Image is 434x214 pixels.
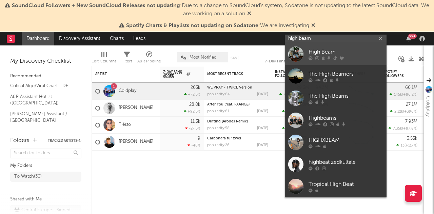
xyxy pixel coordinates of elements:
div: 28.8k [189,102,200,107]
a: Dashboard [22,32,54,45]
input: Search for artists [285,35,387,43]
span: : We are investigating [126,23,309,28]
div: ( ) [396,143,417,148]
div: ( ) [282,109,309,114]
span: 13 [401,144,405,148]
a: highbeat zedkultale [285,153,387,175]
div: ( ) [389,126,417,131]
div: +92.5 % [184,109,200,114]
div: [DATE] [257,93,268,96]
div: Artist [95,72,146,76]
button: 99+ [406,36,411,41]
span: +117 % [406,144,416,148]
div: High Beam [309,48,383,56]
div: 11.3k [191,119,200,124]
span: +86.2 % [403,93,416,97]
div: -40 % [188,143,200,148]
a: Highbeams [285,109,387,131]
div: popularity: 64 [207,93,230,96]
div: Spotify Followers [383,70,407,78]
a: To Watch(30) [10,172,81,182]
div: Highbeams [309,114,383,122]
a: Leads [129,32,150,45]
div: ( ) [279,92,309,97]
div: 203k [191,85,200,90]
a: [PERSON_NAME] [119,139,154,145]
div: 3.55k [407,136,417,141]
div: 7-Day Fans Added (7-Day Fans Added) [265,57,316,65]
div: highbeat zedkultale [309,158,383,166]
a: [PERSON_NAME] [119,105,154,111]
a: Discovery Assistant [54,32,105,45]
span: +87.8 % [403,127,416,131]
span: +396 % [404,110,416,114]
div: Filters [121,49,132,69]
span: 2.12k [394,110,403,114]
div: Tropical High Beat [309,180,383,188]
div: Shared with Me [10,195,81,203]
div: To Watch ( 30 ) [14,173,42,181]
a: The High Beams [285,87,387,109]
div: Most Recent Track [207,72,258,76]
div: Coldplay [424,96,432,117]
a: Critical Algo/Viral Chart - DE [10,82,75,90]
a: High Beam [285,43,387,65]
div: Folders [10,137,29,145]
div: 99 + [408,34,417,39]
a: [PERSON_NAME] Assistant / [GEOGRAPHIC_DATA] [10,110,75,124]
div: WE PRAY - TWICE Version [207,86,268,90]
button: Save [231,56,239,60]
a: Coldplay [119,88,136,94]
span: Dismiss [311,23,315,28]
div: 7.93M [405,119,417,124]
div: Instagram Followers [275,70,299,78]
div: popularity: 26 [207,143,230,147]
div: ( ) [390,92,417,97]
a: Drifting (Arodes Remix) [207,120,248,123]
div: 27.1M [406,102,417,107]
div: ( ) [390,109,417,114]
div: After You (feat. FAANGS) [207,103,268,106]
span: Most Notified [190,55,217,60]
div: HIGHXBEAM [309,136,383,144]
div: Carbonara für zwei [207,137,268,140]
div: A&R Pipeline [137,49,161,69]
div: 7-Day Fans Added (7-Day Fans Added) [265,49,316,69]
div: Drifting (Arodes Remix) [207,120,268,123]
input: Search for folders... [10,149,81,158]
span: Spotify Charts & Playlists not updating on Sodatone [126,23,258,28]
div: [DATE] [257,110,268,113]
a: Tropical High Beat [285,175,387,197]
span: : Due to a change to SoundCloud's system, Sodatone is not updating to the latest SoundCloud data.... [12,3,429,17]
div: -27.5 % [185,126,200,131]
div: Edit Columns [92,57,116,65]
span: SoundCloud Followers + New SoundCloud Releases not updating [12,3,180,8]
div: My Discovery Checklist [10,57,81,65]
span: Dismiss [247,11,251,17]
div: popularity: 58 [207,127,230,130]
a: Tiësto [119,122,131,128]
a: Carbonara für zwei [207,137,241,140]
div: The High Beams [309,92,383,100]
div: +72.5 % [184,92,200,97]
a: HIGHXBEAM [285,131,387,153]
a: The High Beamers [285,65,387,87]
a: Charts [105,32,129,45]
div: [DATE] [257,127,268,130]
div: A&R Pipeline [137,57,161,65]
div: 60.1M [405,85,417,90]
div: Filters [121,57,132,65]
a: A&R Assistant Hotlist ([GEOGRAPHIC_DATA]) [10,93,75,107]
button: Tracked Artists(4) [48,139,81,142]
div: 9 [198,136,200,141]
div: popularity: 61 [207,110,229,113]
div: Recommended [10,72,81,80]
div: My Folders [10,162,81,170]
div: [DATE] [257,143,268,147]
span: 7-Day Fans Added [163,70,185,78]
a: After You (feat. FAANGS) [207,103,250,106]
div: ( ) [282,126,309,131]
div: The High Beamers [309,70,383,78]
span: 7.35k [393,127,402,131]
span: 44.3k [284,93,294,97]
